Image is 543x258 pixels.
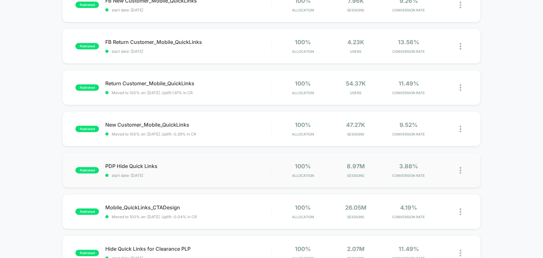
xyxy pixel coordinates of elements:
[345,204,366,211] span: 26.05M
[75,250,99,256] span: published
[75,208,99,215] span: published
[75,43,99,49] span: published
[331,173,380,178] span: Sessions
[346,122,365,128] span: 47.27k
[460,2,461,8] img: close
[384,91,433,95] span: CONVERSION RATE
[400,204,417,211] span: 4.19%
[295,39,311,45] span: 100%
[460,208,461,215] img: close
[112,214,197,219] span: Moved to 100% on: [DATE] . Uplift: -0.04% in CR
[105,39,271,45] span: FB Return Customer_Mobile_QuickLinks
[460,126,461,132] img: close
[292,49,314,54] span: Allocation
[112,90,193,95] span: Moved to 100% on: [DATE] . Uplift: 1.61% in CR
[295,163,311,170] span: 100%
[112,132,196,136] span: Moved to 100% on: [DATE] . Uplift: -0.29% in CR
[347,246,365,252] span: 2.07M
[346,80,366,87] span: 54.37k
[295,204,311,211] span: 100%
[399,163,418,170] span: 3.88%
[331,49,380,54] span: Users
[384,49,433,54] span: CONVERSION RATE
[398,39,419,45] span: 13.56%
[292,8,314,12] span: Allocation
[460,84,461,91] img: close
[105,8,271,12] span: start date: [DATE]
[347,39,364,45] span: 4.23k
[398,246,419,252] span: 11.49%
[105,246,271,252] span: Hide Quick Links for Clearance PLP
[105,49,271,54] span: start date: [DATE]
[105,173,271,178] span: start date: [DATE]
[400,122,418,128] span: 9.52%
[347,163,365,170] span: 8.97M
[384,132,433,136] span: CONVERSION RATE
[331,8,380,12] span: Sessions
[105,204,271,211] span: Mobile_QuickLinks_CTADesign
[105,80,271,87] span: Return Customer_Mobile_QuickLinks
[105,163,271,169] span: PDP Hide Quick Links
[398,80,419,87] span: 11.49%
[384,173,433,178] span: CONVERSION RATE
[460,43,461,50] img: close
[292,215,314,219] span: Allocation
[75,126,99,132] span: published
[331,91,380,95] span: Users
[292,173,314,178] span: Allocation
[331,215,380,219] span: Sessions
[105,122,271,128] span: New Customer_Mobile_QuickLinks
[75,2,99,8] span: published
[384,8,433,12] span: CONVERSION RATE
[460,167,461,174] img: close
[460,250,461,256] img: close
[75,84,99,91] span: published
[384,215,433,219] span: CONVERSION RATE
[292,91,314,95] span: Allocation
[75,167,99,173] span: published
[295,80,311,87] span: 100%
[292,132,314,136] span: Allocation
[331,132,380,136] span: Sessions
[295,122,311,128] span: 100%
[295,246,311,252] span: 100%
